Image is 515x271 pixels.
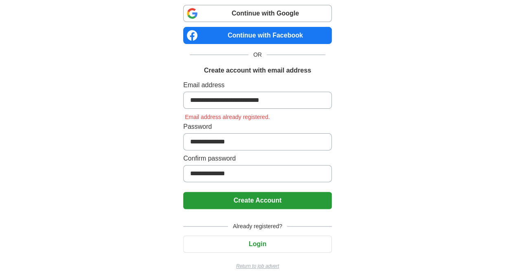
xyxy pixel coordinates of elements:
[183,80,332,90] label: Email address
[228,222,287,231] span: Already registered?
[183,122,332,132] label: Password
[183,154,332,163] label: Confirm password
[183,5,332,22] a: Continue with Google
[183,240,332,247] a: Login
[183,27,332,44] a: Continue with Facebook
[204,66,311,75] h1: Create account with email address
[183,262,332,270] a: Return to job advert
[183,114,272,120] span: Email address already registered.
[248,51,267,59] span: OR
[183,236,332,253] button: Login
[183,192,332,209] button: Create Account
